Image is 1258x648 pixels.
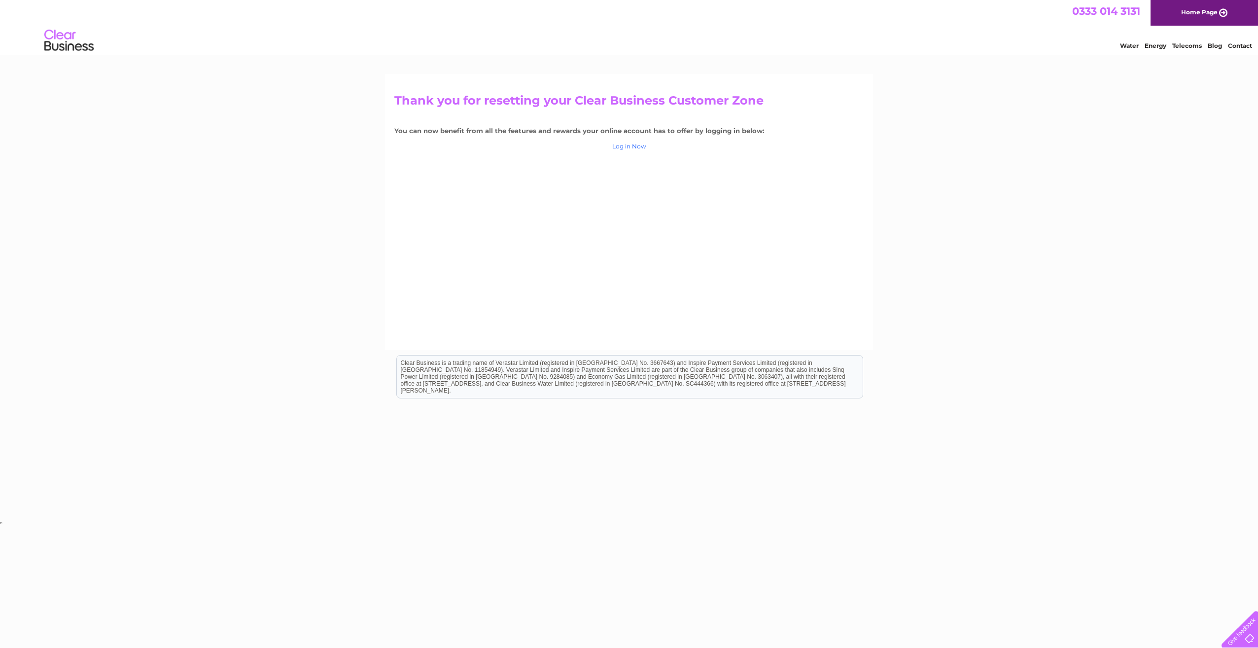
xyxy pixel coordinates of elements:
a: Contact [1228,42,1252,49]
a: Blog [1208,42,1222,49]
a: Log in Now [612,143,646,150]
div: Clear Business is a trading name of Verastar Limited (registered in [GEOGRAPHIC_DATA] No. 3667643... [397,5,863,48]
img: logo.png [44,26,94,56]
a: Water [1120,42,1139,49]
a: Energy [1145,42,1166,49]
h4: You can now benefit from all the features and rewards your online account has to offer by logging... [394,127,864,135]
h2: Thank you for resetting your Clear Business Customer Zone [394,94,864,112]
a: Telecoms [1172,42,1202,49]
a: 0333 014 3131 [1072,5,1140,17]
